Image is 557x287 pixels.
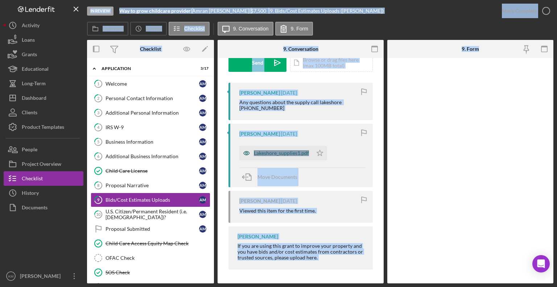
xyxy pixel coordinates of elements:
div: A M [199,109,206,116]
button: Grants [4,47,83,62]
div: Lakeshore_supplies1.pdf [254,150,309,156]
div: A M [199,225,206,233]
a: Proposal SubmittedAM [91,222,210,236]
button: Lakeshore_supplies1.pdf [239,146,327,160]
label: Checklist [184,26,205,32]
div: A M [199,167,206,175]
div: IRS W-9 [106,124,199,130]
div: A M [199,95,206,102]
div: [PERSON_NAME] [239,90,280,96]
button: Move Documents [239,168,305,186]
div: A M [199,211,206,218]
div: People [22,142,37,159]
div: SOS Check [106,270,210,275]
a: 6Additional Business InformationAM [91,149,210,164]
a: 5Business InformationAM [91,135,210,149]
div: If you are using this grant to improve your property and you have bids and/or cost estimates from... [238,243,366,261]
button: Dashboard [4,91,83,105]
div: Proposal Narrative [106,183,199,188]
b: Way to grow childcare provider [119,8,191,14]
div: 3 / 17 [195,66,209,71]
label: 9. Form [291,26,308,32]
span: $7,500 [251,8,266,14]
div: Product Templates [22,120,64,136]
button: Project Overview [4,157,83,171]
div: Project Overview [22,157,61,173]
a: 1WelcomeAM [91,77,210,91]
div: [PERSON_NAME] [18,269,65,285]
tspan: 9 [97,197,100,202]
div: Grants [22,47,37,63]
a: 9Bids/Cost Estimates UploadsAM [91,193,210,207]
label: 9. Conversation [233,26,269,32]
div: Additional Personal Information [106,110,199,116]
div: Child Care Access Equity Map Check [106,241,210,246]
div: U.S. Citizen/Permanent Resident (i.e. [DEMOGRAPHIC_DATA])? [106,209,199,220]
a: 2Personal Contact InformationAM [91,91,210,106]
a: 3Additional Personal InformationAM [91,106,210,120]
div: Proposal Submitted [106,226,199,232]
div: A M [199,80,206,87]
div: Send [252,54,263,72]
div: 9. Form [462,46,479,52]
div: Documents [22,200,48,217]
a: OFAC Check [91,251,210,265]
a: 8Proposal NarrativeAM [91,178,210,193]
a: SOS Check [91,265,210,280]
div: | 9. Bids/Cost Estimates Uploads ([PERSON_NAME]) [268,8,384,14]
a: Child Care LicenseAM [91,164,210,178]
button: Loans [4,33,83,47]
div: Mark Complete [502,4,537,18]
div: Loans [22,33,35,49]
div: Clients [22,105,37,122]
div: Checklist [22,171,43,188]
button: Documents [4,200,83,215]
div: Child Care License [106,168,199,174]
div: History [22,186,39,202]
button: Checklist [169,22,210,36]
div: Activity [22,18,40,34]
div: Open Intercom Messenger [532,255,550,272]
text: KM [8,274,13,278]
button: Activity [130,22,166,36]
div: A M [199,138,206,145]
time: 2025-07-15 15:39 [281,90,297,96]
label: Overview [103,26,124,32]
button: People [4,142,83,157]
button: Mark Complete [495,4,553,18]
div: Checklist [140,46,161,52]
button: Send [228,54,286,72]
div: Personal Contact Information [106,95,199,101]
div: In Review [87,7,114,16]
button: Product Templates [4,120,83,134]
tspan: 10 [96,212,101,217]
a: 10U.S. Citizen/Permanent Resident (i.e. [DEMOGRAPHIC_DATA])?AM [91,207,210,222]
tspan: 3 [97,110,99,115]
tspan: 6 [97,154,100,159]
button: Overview [87,22,128,36]
div: OFAC Check [106,255,210,261]
div: Bids/Cost Estimates Uploads [106,197,199,203]
div: Viewed this item for the first time. [239,208,316,214]
div: [PERSON_NAME] [239,131,280,137]
button: 9. Conversation [218,22,273,36]
span: Move Documents [257,174,297,180]
tspan: 1 [97,81,99,86]
div: Educational [22,62,49,78]
div: A M [199,182,206,189]
tspan: 8 [97,183,99,188]
time: 2025-07-15 01:28 [281,198,297,204]
div: 9. Conversation [283,46,318,52]
div: A M [199,153,206,160]
tspan: 2 [97,96,99,101]
button: Educational [4,62,83,76]
div: Additional Business Information [106,153,199,159]
div: Amran [PERSON_NAME] | [192,8,251,14]
button: Checklist [4,171,83,186]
